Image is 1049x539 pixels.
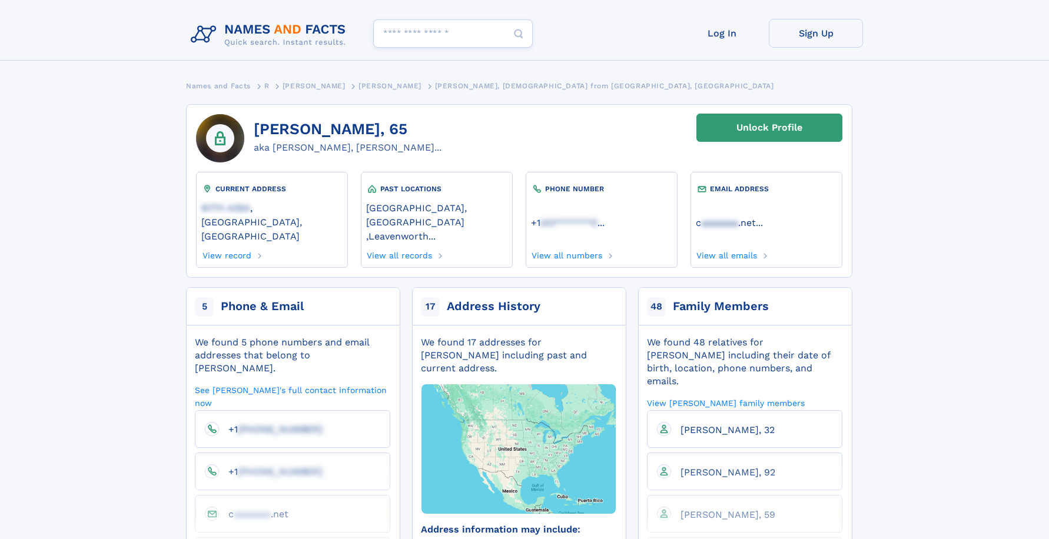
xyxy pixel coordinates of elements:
[504,19,533,48] button: Search Button
[647,336,842,388] div: We found 48 relatives for [PERSON_NAME] including their date of birth, location, phone numbers, a...
[671,466,775,477] a: [PERSON_NAME], 92
[195,336,390,375] div: We found 5 phone numbers and email addresses that belong to [PERSON_NAME].
[421,336,616,375] div: We found 17 addresses for [PERSON_NAME] including past and current address.
[283,78,346,93] a: [PERSON_NAME]
[736,114,802,141] div: Unlock Profile
[219,508,288,519] a: caaaaaaa.net
[366,183,507,195] div: PAST LOCATIONS
[254,141,441,155] div: aka [PERSON_NAME], [PERSON_NAME]...
[647,397,805,408] a: View [PERSON_NAME] family members
[696,114,842,142] a: Unlock Profile
[219,423,323,434] a: +1[PHONE_NUMBER]
[219,465,323,477] a: +1[PHONE_NUMBER]
[195,297,214,316] span: 5
[358,78,421,93] a: [PERSON_NAME]
[531,247,603,260] a: View all numbers
[373,19,533,48] input: search input
[680,509,775,520] span: [PERSON_NAME], 59
[696,183,837,195] div: EMAIL ADDRESS
[201,202,250,214] span: 91711-4354
[283,82,346,90] span: [PERSON_NAME]
[358,82,421,90] span: [PERSON_NAME]
[366,201,507,228] a: [GEOGRAPHIC_DATA], [GEOGRAPHIC_DATA]
[201,247,251,260] a: View record
[254,121,441,138] h1: [PERSON_NAME], 65
[671,424,775,435] a: [PERSON_NAME], 32
[671,508,775,520] a: [PERSON_NAME], 59
[680,467,775,478] span: [PERSON_NAME], 92
[421,297,440,316] span: 17
[673,298,769,315] div: Family Members
[369,229,436,242] a: Leavenworth...
[221,298,304,315] div: Phone & Email
[680,424,775,435] span: [PERSON_NAME], 32
[421,523,616,536] div: Address information may include:
[264,82,270,90] span: R
[238,466,323,477] span: [PHONE_NUMBER]
[201,183,343,195] div: CURRENT ADDRESS
[366,247,433,260] a: View all records
[696,216,756,228] a: caaaaaaa.net
[264,78,270,93] a: R
[234,508,271,520] span: aaaaaaa
[186,78,251,93] a: Names and Facts
[201,201,343,242] a: 91711-4354, [GEOGRAPHIC_DATA], [GEOGRAPHIC_DATA]
[195,384,390,408] a: See [PERSON_NAME]'s full contact information now
[701,217,738,228] span: aaaaaaa
[769,19,863,48] a: Sign Up
[186,19,356,51] img: Logo Names and Facts
[435,82,774,90] span: [PERSON_NAME], [DEMOGRAPHIC_DATA] from [GEOGRAPHIC_DATA], [GEOGRAPHIC_DATA]
[647,297,666,316] span: 48
[366,195,507,247] div: ,
[531,183,672,195] div: PHONE NUMBER
[531,217,672,228] a: ...
[675,19,769,48] a: Log In
[238,424,323,435] span: [PHONE_NUMBER]
[696,247,758,260] a: View all emails
[447,298,540,315] div: Address History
